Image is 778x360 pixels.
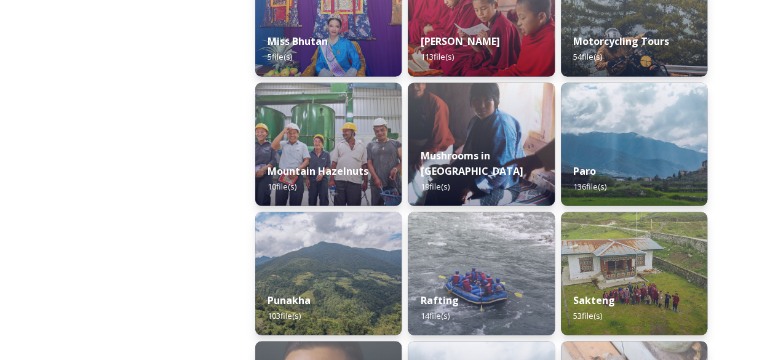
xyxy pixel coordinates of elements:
[268,180,296,191] span: 10 file(s)
[420,148,523,177] strong: Mushrooms in [GEOGRAPHIC_DATA]
[420,34,499,48] strong: [PERSON_NAME]
[268,293,311,306] strong: Punakha
[420,293,458,306] strong: Rafting
[573,51,602,62] span: 54 file(s)
[573,310,602,321] span: 53 file(s)
[420,51,453,62] span: 113 file(s)
[268,34,328,48] strong: Miss Bhutan
[408,82,554,206] img: _SCH7798.jpg
[268,164,368,177] strong: Mountain Hazelnuts
[420,310,449,321] span: 14 file(s)
[573,180,606,191] span: 136 file(s)
[573,293,615,306] strong: Sakteng
[408,212,554,335] img: f73f969a-3aba-4d6d-a863-38e7472ec6b1.JPG
[573,164,596,177] strong: Paro
[255,82,402,206] img: WattBryan-20170720-0740-P50.jpg
[573,34,669,48] strong: Motorcycling Tours
[561,212,707,335] img: Sakteng%2520070723%2520by%2520Nantawat-5.jpg
[268,310,301,321] span: 103 file(s)
[255,212,402,335] img: 2022-10-01%252012.59.42.jpg
[268,51,292,62] span: 5 file(s)
[561,82,707,206] img: Paro%2520050723%2520by%2520Amp%2520Sripimanwat-20.jpg
[420,180,449,191] span: 19 file(s)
